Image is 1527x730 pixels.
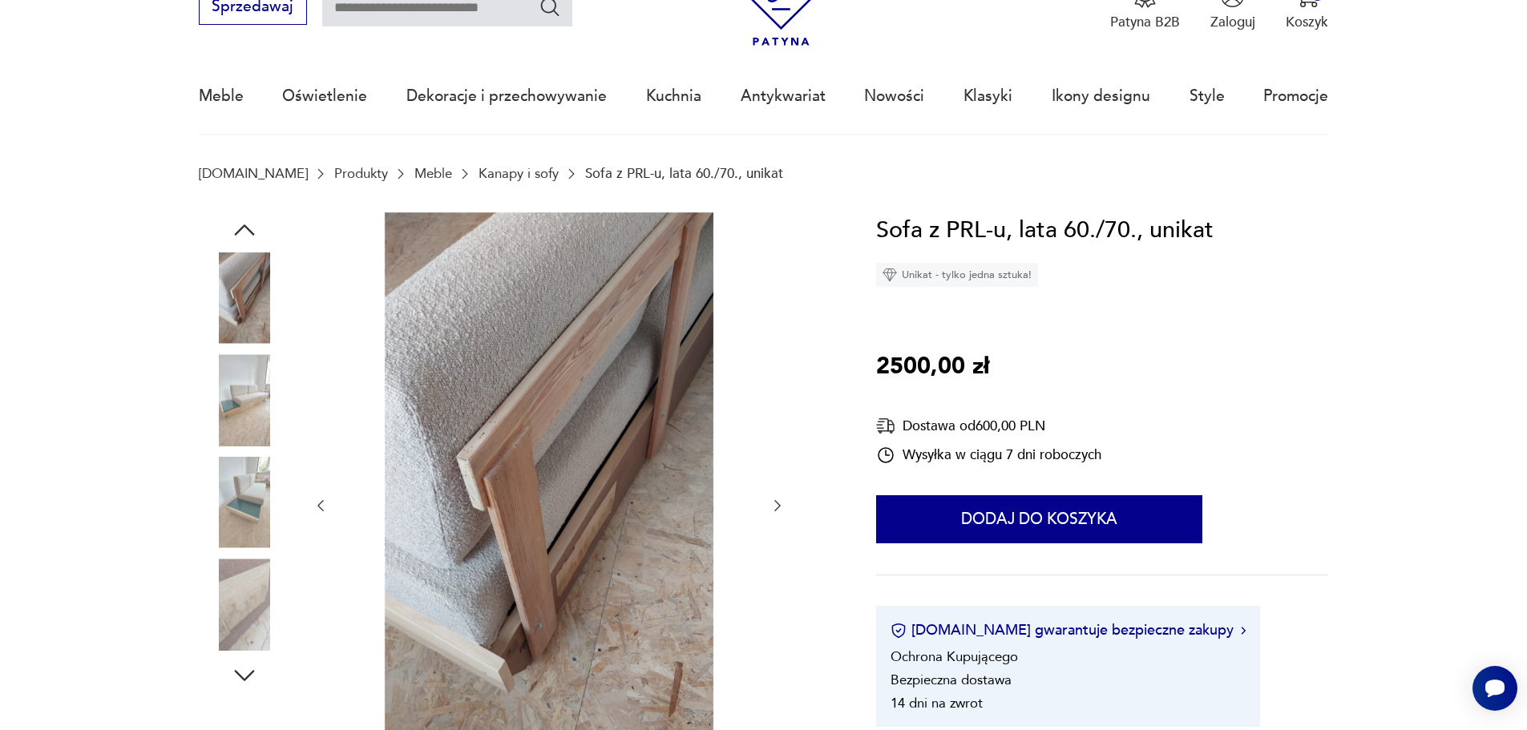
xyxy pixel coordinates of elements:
li: Ochrona Kupującego [891,647,1018,666]
a: Sprzedawaj [199,2,307,14]
img: Zdjęcie produktu Sofa z PRL-u, lata 60./70., unikat [199,252,290,344]
h1: Sofa z PRL-u, lata 60./70., unikat [876,212,1214,249]
button: [DOMAIN_NAME] gwarantuje bezpieczne zakupy [891,620,1246,640]
a: Promocje [1263,59,1328,133]
li: 14 dni na zwrot [891,694,983,712]
img: Ikona diamentu [883,268,897,282]
img: Zdjęcie produktu Sofa z PRL-u, lata 60./70., unikat [199,354,290,446]
a: Meble [199,59,244,133]
img: Zdjęcie produktu Sofa z PRL-u, lata 60./70., unikat [199,457,290,548]
img: Ikona strzałki w prawo [1241,627,1246,635]
img: Ikona dostawy [876,416,895,436]
a: [DOMAIN_NAME] [199,166,308,181]
a: Antykwariat [741,59,826,133]
iframe: Smartsupp widget button [1472,666,1517,711]
a: Dekoracje i przechowywanie [406,59,607,133]
a: Style [1190,59,1225,133]
img: Ikona certyfikatu [891,623,907,639]
a: Produkty [334,166,388,181]
a: Meble [414,166,452,181]
a: Klasyki [963,59,1012,133]
div: Dostawa od 600,00 PLN [876,416,1101,436]
li: Bezpieczna dostawa [891,671,1012,689]
p: Zaloguj [1210,13,1255,31]
button: Dodaj do koszyka [876,495,1202,543]
a: Oświetlenie [282,59,367,133]
a: Kuchnia [646,59,701,133]
img: Zdjęcie produktu Sofa z PRL-u, lata 60./70., unikat [199,559,290,650]
a: Kanapy i sofy [479,166,559,181]
p: Patyna B2B [1110,13,1180,31]
div: Unikat - tylko jedna sztuka! [876,263,1038,287]
p: Koszyk [1286,13,1328,31]
p: Sofa z PRL-u, lata 60./70., unikat [585,166,783,181]
div: Wysyłka w ciągu 7 dni roboczych [876,446,1101,465]
a: Ikony designu [1052,59,1150,133]
p: 2500,00 zł [876,349,989,385]
a: Nowości [864,59,924,133]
